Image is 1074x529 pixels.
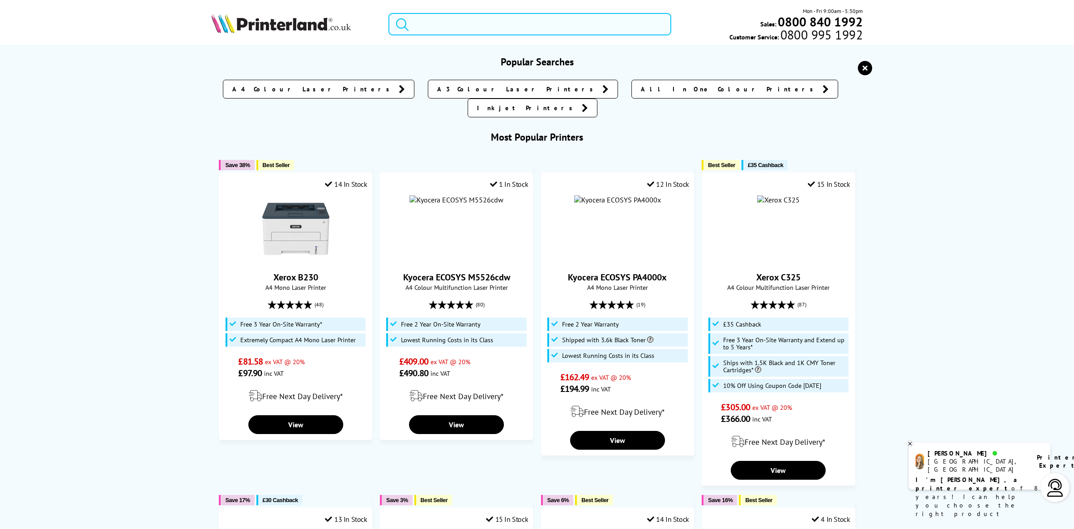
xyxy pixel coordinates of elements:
[562,336,653,344] span: Shipped with 3.6k Black Toner
[219,160,254,170] button: Save 38%
[739,495,777,505] button: Best Seller
[428,80,618,99] a: A3 Colour Laser Printers
[708,162,735,168] span: Best Seller
[647,180,689,189] div: 12 In Stock
[380,495,412,505] button: Save 3%
[916,454,924,469] img: amy-livechat.png
[707,429,850,454] div: modal_delivery
[808,180,850,189] div: 15 In Stock
[468,99,597,117] a: Inkjet Printers
[211,131,863,143] h3: Most Popular Printers
[778,13,863,30] b: 0800 840 1992
[386,497,408,503] span: Save 3%
[916,476,1020,492] b: I'm [PERSON_NAME], a printer expert
[401,321,481,328] span: Free 2 Year On-Site Warranty
[916,476,1044,518] p: of 8 years! I can help you choose the right product
[723,382,821,389] span: 10% Off Using Coupon Code [DATE]
[702,160,740,170] button: Best Seller
[779,30,863,39] span: 0800 995 1992
[562,352,654,359] span: Lowest Running Costs in its Class
[702,495,737,505] button: Save 16%
[421,497,448,503] span: Best Seller
[928,457,1026,473] div: [GEOGRAPHIC_DATA], [GEOGRAPHIC_DATA]
[575,495,613,505] button: Best Seller
[401,336,493,344] span: Lowest Running Costs in its Class
[546,399,689,424] div: modal_delivery
[756,271,801,283] a: Xerox C325
[238,367,262,379] span: £97.90
[385,383,528,409] div: modal_delivery
[570,431,665,450] a: View
[752,403,792,412] span: ex VAT @ 20%
[262,195,329,262] img: Xerox B230
[776,17,863,26] a: 0800 840 1992
[477,103,577,112] span: Inkjet Printers
[721,413,750,425] span: £366.00
[262,255,329,264] a: Xerox B230
[631,80,838,99] a: All In One Colour Printers
[238,356,263,367] span: £81.58
[591,373,631,382] span: ex VAT @ 20%
[263,497,298,503] span: £30 Cashback
[803,7,863,15] span: Mon - Fri 9:00am - 5:30pm
[240,336,356,344] span: Extremely Compact A4 Mono Laser Printer
[399,356,428,367] span: £409.00
[403,271,510,283] a: Kyocera ECOSYS M5526cdw
[490,180,528,189] div: 1 In Stock
[641,85,818,94] span: All In One Colour Printers
[325,180,367,189] div: 14 In Stock
[568,271,667,283] a: Kyocera ECOSYS PA4000x
[211,13,351,33] img: Printerland Logo
[560,383,589,395] span: £194.99
[248,415,343,434] a: View
[211,56,863,68] h3: Popular Searches
[745,497,772,503] span: Best Seller
[541,495,573,505] button: Save 6%
[547,497,569,503] span: Save 6%
[414,495,452,505] button: Best Seller
[591,385,611,393] span: inc VAT
[748,162,783,168] span: £35 Cashback
[211,13,377,35] a: Printerland Logo
[273,271,318,283] a: Xerox B230
[224,383,367,409] div: modal_delivery
[797,296,806,313] span: (87)
[225,162,250,168] span: Save 38%
[731,461,826,480] a: View
[224,283,367,292] span: A4 Mono Laser Printer
[256,160,294,170] button: Best Seller
[264,369,284,378] span: inc VAT
[263,162,290,168] span: Best Seller
[812,515,850,524] div: 4 In Stock
[256,495,303,505] button: £30 Cashback
[560,371,589,383] span: £162.49
[757,195,800,204] img: Xerox C325
[219,495,254,505] button: Save 17%
[708,497,733,503] span: Save 16%
[562,321,619,328] span: Free 2 Year Warranty
[430,357,470,366] span: ex VAT @ 20%
[760,20,776,28] span: Sales:
[232,85,394,94] span: A4 Colour Laser Printers
[647,515,689,524] div: 14 In Stock
[742,160,788,170] button: £35 Cashback
[223,80,414,99] a: A4 Colour Laser Printers
[581,497,609,503] span: Best Seller
[721,401,750,413] span: £305.00
[546,283,689,292] span: A4 Mono Laser Printer
[476,296,485,313] span: (80)
[729,30,863,41] span: Customer Service:
[928,449,1026,457] div: [PERSON_NAME]
[409,415,504,434] a: View
[723,359,847,374] span: Ships with 1.5K Black and 1K CMY Toner Cartridges*
[752,415,772,423] span: inc VAT
[265,357,305,366] span: ex VAT @ 20%
[325,515,367,524] div: 13 In Stock
[1046,479,1064,497] img: user-headset-light.svg
[723,336,847,351] span: Free 3 Year On-Site Warranty and Extend up to 5 Years*
[723,321,761,328] span: £35 Cashback
[409,195,503,204] img: Kyocera ECOSYS M5526cdw
[315,296,324,313] span: (48)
